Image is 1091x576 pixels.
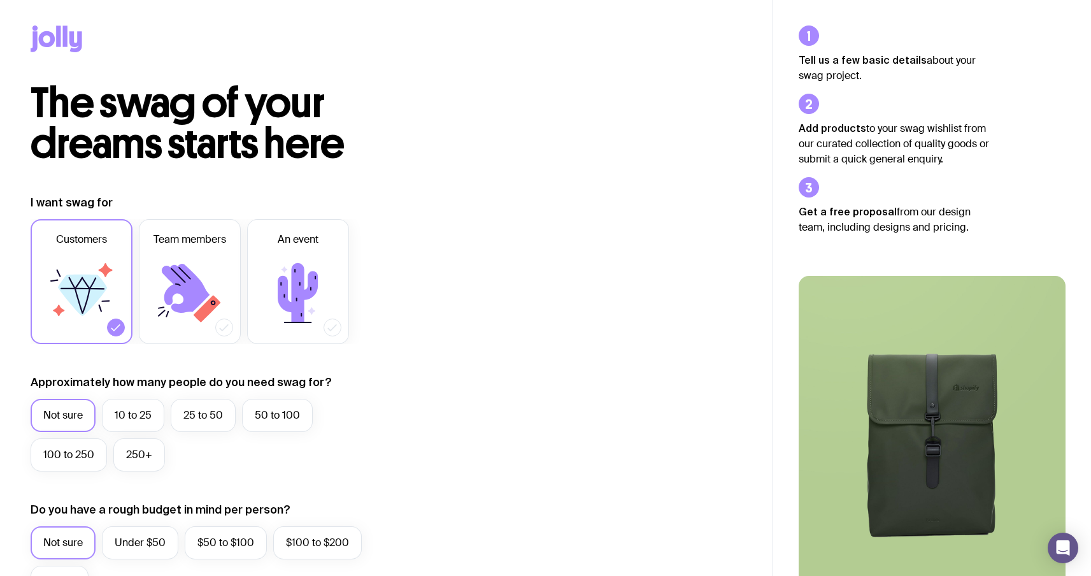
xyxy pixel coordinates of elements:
[102,399,164,432] label: 10 to 25
[799,52,990,83] p: about your swag project.
[31,502,290,517] label: Do you have a rough budget in mind per person?
[278,232,318,247] span: An event
[113,438,165,472] label: 250+
[799,122,866,134] strong: Add products
[1048,533,1078,563] div: Open Intercom Messenger
[31,375,332,390] label: Approximately how many people do you need swag for?
[31,438,107,472] label: 100 to 250
[799,204,990,235] p: from our design team, including designs and pricing.
[153,232,226,247] span: Team members
[102,526,178,559] label: Under $50
[56,232,107,247] span: Customers
[185,526,267,559] label: $50 to $100
[799,120,990,167] p: to your swag wishlist from our curated collection of quality goods or submit a quick general enqu...
[273,526,362,559] label: $100 to $200
[31,399,96,432] label: Not sure
[31,195,113,210] label: I want swag for
[799,206,897,217] strong: Get a free proposal
[799,54,927,66] strong: Tell us a few basic details
[31,78,345,169] span: The swag of your dreams starts here
[171,399,236,432] label: 25 to 50
[31,526,96,559] label: Not sure
[242,399,313,432] label: 50 to 100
